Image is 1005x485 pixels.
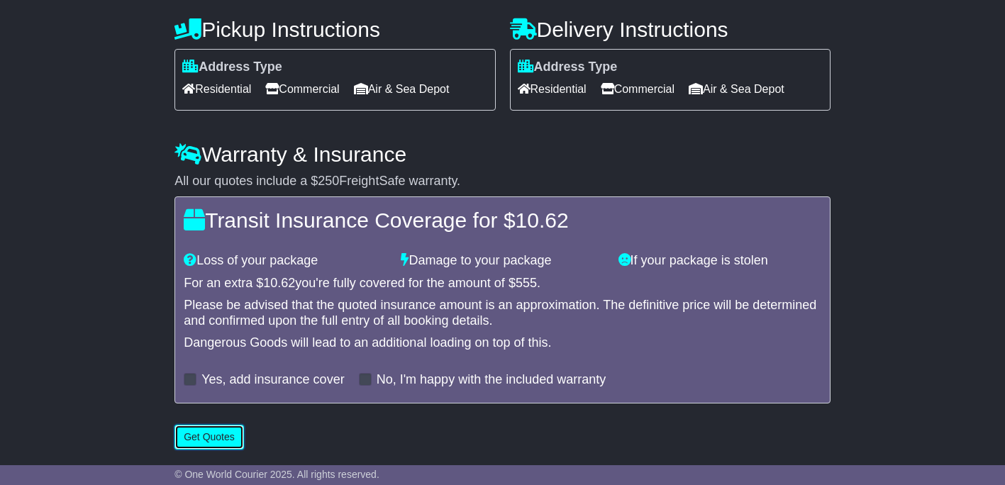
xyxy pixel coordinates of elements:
div: For an extra $ you're fully covered for the amount of $ . [184,276,821,291]
span: © One World Courier 2025. All rights reserved. [174,469,379,480]
label: Yes, add insurance cover [201,372,344,388]
span: Commercial [265,78,339,100]
div: Loss of your package [177,253,394,269]
label: Address Type [518,60,618,75]
div: Please be advised that the quoted insurance amount is an approximation. The definitive price will... [184,298,821,328]
h4: Pickup Instructions [174,18,495,41]
span: Residential [182,78,251,100]
label: No, I'm happy with the included warranty [377,372,606,388]
span: 10.62 [263,276,295,290]
button: Get Quotes [174,425,244,450]
h4: Transit Insurance Coverage for $ [184,208,821,232]
div: All our quotes include a $ FreightSafe warranty. [174,174,831,189]
span: Air & Sea Depot [689,78,784,100]
div: Dangerous Goods will lead to an additional loading on top of this. [184,335,821,351]
span: 250 [318,174,339,188]
h4: Delivery Instructions [510,18,831,41]
span: Air & Sea Depot [354,78,450,100]
span: 10.62 [516,208,569,232]
span: Residential [518,78,587,100]
div: Damage to your package [394,253,611,269]
div: If your package is stolen [611,253,828,269]
label: Address Type [182,60,282,75]
span: 555 [516,276,537,290]
h4: Warranty & Insurance [174,143,831,166]
span: Commercial [601,78,674,100]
